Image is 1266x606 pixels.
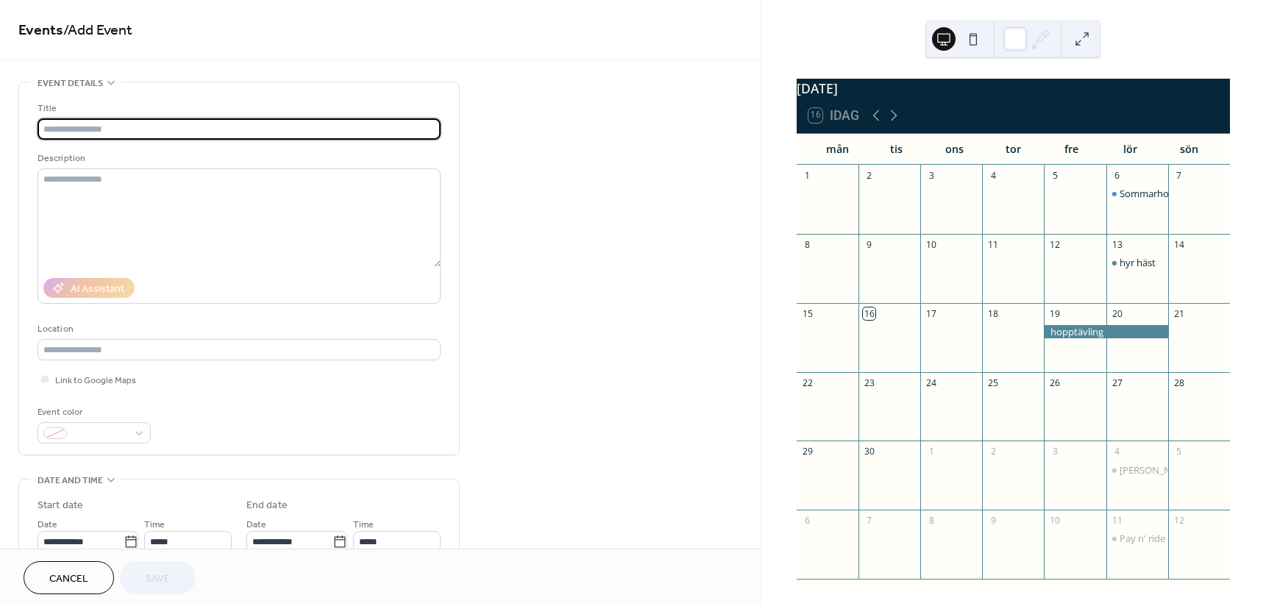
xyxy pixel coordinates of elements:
div: 1 [925,446,938,458]
div: 1 [801,169,814,182]
span: Date [246,517,266,532]
div: 26 [1049,377,1061,389]
span: Time [144,517,165,532]
div: 13 [1111,238,1123,251]
span: / Add Event [63,16,132,45]
div: 30 [863,446,875,458]
div: Pay n' ride [1120,532,1165,545]
a: Events [18,16,63,45]
div: ons [925,134,984,164]
div: Sommarhoppet [1106,187,1168,200]
div: 6 [801,515,814,527]
div: 23 [863,377,875,389]
div: hyr häst [1120,256,1156,269]
div: mån [808,134,867,164]
div: 3 [1049,446,1061,458]
div: 17 [925,307,938,320]
div: 24 [925,377,938,389]
span: Event details [38,76,103,91]
div: 15 [801,307,814,320]
div: [DATE] [797,79,1230,98]
div: fre [1042,134,1101,164]
div: tor [984,134,1042,164]
span: Cancel [49,571,88,587]
div: 10 [1049,515,1061,527]
div: 14 [1173,238,1185,251]
div: 2 [863,169,875,182]
div: 4 [1111,446,1123,458]
div: 8 [925,515,938,527]
div: 27 [1111,377,1123,389]
div: 7 [863,515,875,527]
div: 18 [987,307,1000,320]
div: Pay n' ride [1106,532,1168,545]
div: 19 [1049,307,1061,320]
div: Title [38,101,438,116]
div: sön [1159,134,1218,164]
div: 28 [1173,377,1185,389]
div: 10 [925,238,938,251]
div: tis [867,134,925,164]
div: 29 [801,446,814,458]
div: 22 [801,377,814,389]
div: lör [1101,134,1160,164]
div: 11 [987,238,1000,251]
div: 25 [987,377,1000,389]
div: 8 [801,238,814,251]
div: hopptävling [1044,325,1167,338]
div: 5 [1173,446,1185,458]
div: Start date [38,498,83,513]
div: 21 [1173,307,1185,320]
div: 9 [863,238,875,251]
span: Time [353,517,374,532]
div: 16 [863,307,875,320]
div: 12 [1173,515,1185,527]
div: 20 [1111,307,1123,320]
div: 11 [1111,515,1123,527]
div: hyr häst [1106,256,1168,269]
span: Link to Google Maps [55,373,136,388]
div: 4 [987,169,1000,182]
div: 7 [1173,169,1185,182]
div: 12 [1049,238,1061,251]
div: [PERSON_NAME]-km [1120,463,1211,477]
div: 2 [987,446,1000,458]
div: 3 [925,169,938,182]
div: 5 [1049,169,1061,182]
div: Sommarhoppet [1120,187,1189,200]
div: End date [246,498,288,513]
div: 6 [1111,169,1123,182]
div: Location [38,321,438,337]
div: Description [38,151,438,166]
div: 9 [987,515,1000,527]
div: Event color [38,404,148,420]
button: Cancel [24,561,114,594]
span: Date [38,517,57,532]
div: hopp-km [1106,463,1168,477]
span: Date and time [38,473,103,488]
